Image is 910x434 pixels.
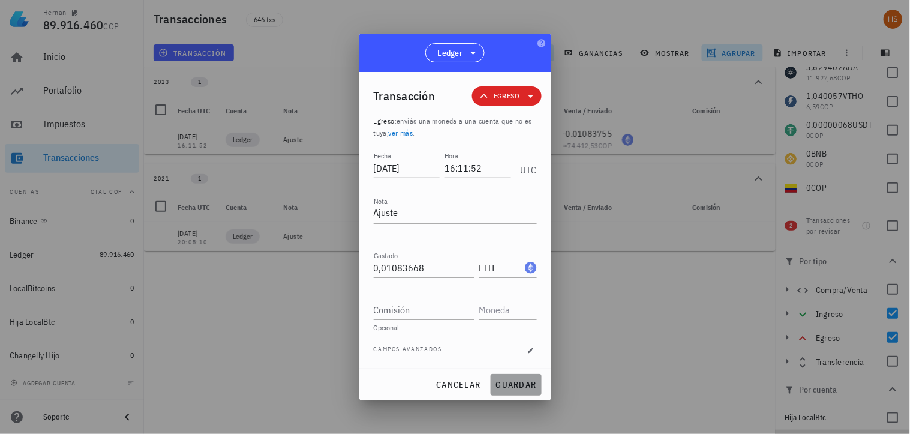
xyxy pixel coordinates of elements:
div: Transacción [374,86,436,106]
label: Fecha [374,151,391,160]
button: cancelar [431,374,485,396]
span: guardar [495,379,537,390]
span: enviás una moneda a una cuenta que no es tuya, . [374,116,533,137]
span: Egreso [374,116,395,125]
span: Campos avanzados [374,345,443,357]
div: Opcional [374,324,537,331]
p: : [374,115,537,139]
span: cancelar [436,379,480,390]
button: guardar [491,374,542,396]
div: ETH-icon [525,262,537,274]
label: Gastado [374,251,398,260]
span: Egreso [494,90,519,102]
input: Moneda [479,300,534,319]
label: Nota [374,197,388,206]
a: ver más [389,128,413,137]
label: Hora [445,151,458,160]
div: UTC [516,151,537,181]
span: Ledger [438,47,463,59]
input: Moneda [479,258,522,277]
